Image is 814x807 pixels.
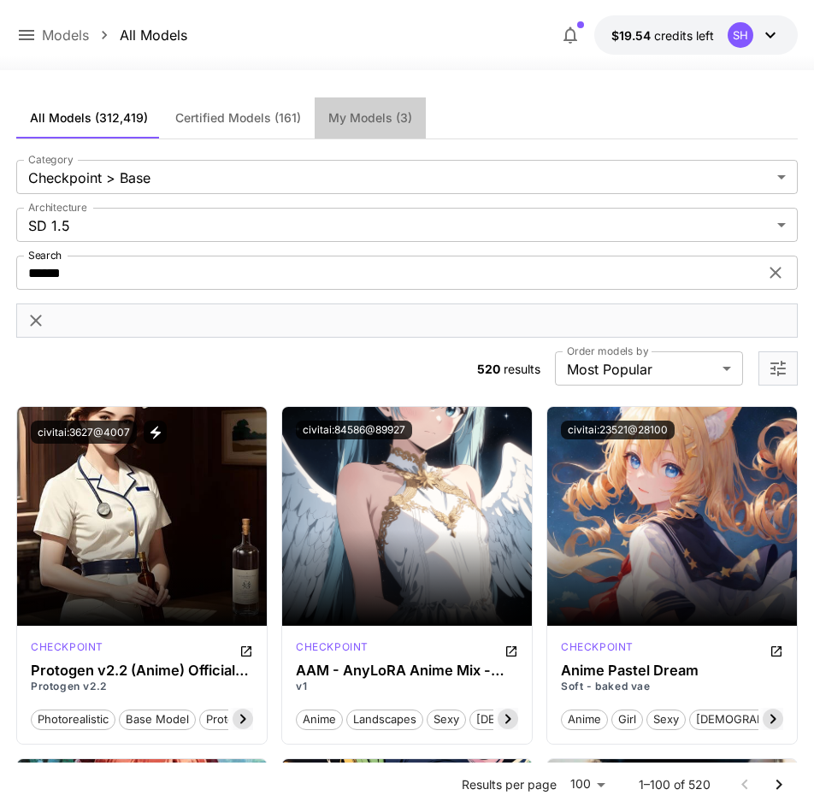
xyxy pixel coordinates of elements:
p: Protogen v2.2 [31,679,253,694]
span: sexy [428,711,465,728]
button: photorealistic [31,708,115,730]
button: civitai:23521@28100 [561,421,675,439]
span: Checkpoint > Base [28,168,770,188]
p: v1 [296,679,518,694]
button: landscapes [346,708,423,730]
span: Certified Models (161) [175,110,301,126]
h3: Protogen v2.2 (Anime) Official Release [31,663,253,679]
span: results [504,362,540,376]
p: checkpoint [296,639,369,655]
span: My Models (3) [328,110,412,126]
p: Soft - baked vae [561,679,783,694]
button: civitai:3627@4007 [31,421,137,444]
p: 1–100 of 520 [639,776,711,793]
p: Results per page [462,776,557,793]
div: SD 1.5 [31,639,103,660]
div: SD 1.5 [296,639,369,660]
span: protogen [200,711,261,728]
button: base model [119,708,196,730]
button: anime [296,708,343,730]
button: Clear filters (2) [26,310,46,332]
div: $19.5357 [611,27,714,44]
div: 100 [563,772,611,797]
span: [DEMOGRAPHIC_DATA] [470,711,606,728]
span: Most Popular [567,359,716,380]
button: girl [611,708,643,730]
button: Open in CivitAI [504,639,518,660]
label: Search [28,248,62,262]
a: All Models [120,25,187,45]
button: sexy [646,708,686,730]
label: Architecture [28,200,86,215]
label: Category [28,152,74,167]
span: landscapes [347,711,422,728]
a: Models [42,25,89,45]
span: photorealistic [32,711,115,728]
button: Open more filters [768,358,788,380]
button: [DEMOGRAPHIC_DATA] [469,708,607,730]
button: $19.5357SH [594,15,798,55]
span: base model [120,711,195,728]
button: sexy [427,708,466,730]
button: anime [561,708,608,730]
button: Go to next page [762,768,796,802]
h3: AAM - AnyLoRA Anime Mix - Anime Screencap Style Model [296,663,518,679]
div: SD 1.5 [561,639,634,660]
button: protogen [199,708,262,730]
span: All Models (312,419) [30,110,148,126]
button: Open in CivitAI [770,639,783,660]
span: girl [612,711,642,728]
button: View trigger words [144,421,167,444]
span: anime [297,711,342,728]
div: SH [728,22,753,48]
span: 520 [477,362,500,376]
span: SD 1.5 [28,215,770,236]
h3: Anime Pastel Dream [561,663,783,679]
label: Order models by [567,344,648,358]
button: civitai:84586@89927 [296,421,412,439]
span: credits left [654,28,714,43]
span: sexy [647,711,685,728]
span: $19.54 [611,28,654,43]
button: Open in CivitAI [239,639,253,660]
span: anime [562,711,607,728]
p: checkpoint [561,639,634,655]
nav: breadcrumb [42,25,187,45]
p: checkpoint [31,639,103,655]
